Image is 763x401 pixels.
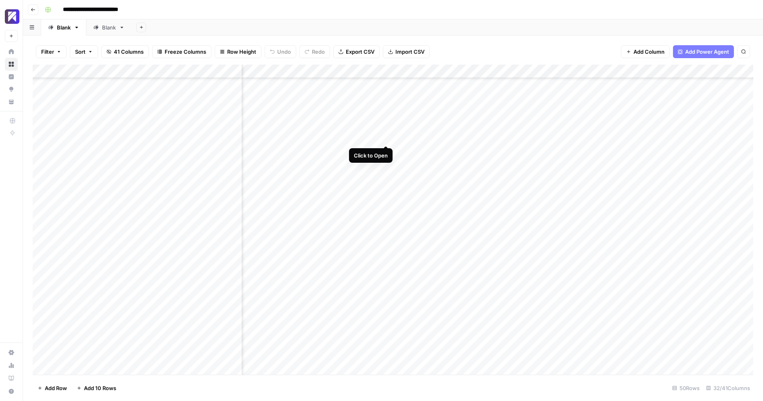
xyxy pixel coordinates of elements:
[333,45,380,58] button: Export CSV
[102,23,116,31] div: Blank
[72,382,121,395] button: Add 10 Rows
[395,48,424,56] span: Import CSV
[114,48,144,56] span: 41 Columns
[5,346,18,359] a: Settings
[5,95,18,108] a: Your Data
[673,45,734,58] button: Add Power Agent
[5,6,18,27] button: Workspace: Overjet - Test
[215,45,261,58] button: Row Height
[152,45,211,58] button: Freeze Columns
[5,58,18,71] a: Browse
[41,19,86,36] a: Blank
[84,384,116,392] span: Add 10 Rows
[75,48,86,56] span: Sort
[86,19,132,36] a: Blank
[5,70,18,83] a: Insights
[33,382,72,395] button: Add Row
[621,45,670,58] button: Add Column
[36,45,67,58] button: Filter
[5,372,18,385] a: Learning Hub
[685,48,729,56] span: Add Power Agent
[299,45,330,58] button: Redo
[277,48,291,56] span: Undo
[265,45,296,58] button: Undo
[70,45,98,58] button: Sort
[165,48,206,56] span: Freeze Columns
[312,48,325,56] span: Redo
[346,48,374,56] span: Export CSV
[227,48,256,56] span: Row Height
[633,48,665,56] span: Add Column
[703,382,753,395] div: 32/41 Columns
[5,385,18,398] button: Help + Support
[57,23,71,31] div: Blank
[354,151,388,160] div: Click to Open
[5,359,18,372] a: Usage
[41,48,54,56] span: Filter
[45,384,67,392] span: Add Row
[5,45,18,58] a: Home
[669,382,703,395] div: 50 Rows
[5,9,19,24] img: Overjet - Test Logo
[5,83,18,96] a: Opportunities
[101,45,149,58] button: 41 Columns
[383,45,430,58] button: Import CSV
